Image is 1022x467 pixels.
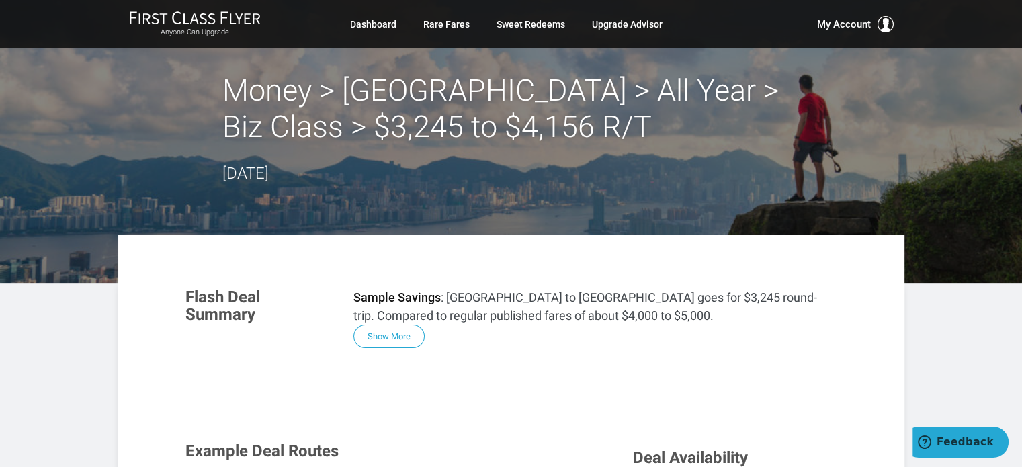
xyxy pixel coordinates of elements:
[185,288,333,324] h3: Flash Deal Summary
[633,448,748,467] span: Deal Availability
[592,12,663,36] a: Upgrade Advisor
[129,28,261,37] small: Anyone Can Upgrade
[817,16,894,32] button: My Account
[423,12,470,36] a: Rare Fares
[222,164,269,183] time: [DATE]
[912,427,1009,460] iframe: Opens a widget where you can find more information
[185,441,339,460] span: Example Deal Routes
[497,12,565,36] a: Sweet Redeems
[129,11,261,38] a: First Class FlyerAnyone Can Upgrade
[129,11,261,25] img: First Class Flyer
[222,73,800,145] h2: Money > [GEOGRAPHIC_DATA] > All Year > Biz Class > $3,245 to $4,156 R/T
[353,290,441,304] strong: Sample Savings
[353,288,837,325] p: : [GEOGRAPHIC_DATA] to [GEOGRAPHIC_DATA] goes for $3,245 round-trip. Compared to regular publishe...
[353,325,425,348] button: Show More
[350,12,396,36] a: Dashboard
[817,16,871,32] span: My Account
